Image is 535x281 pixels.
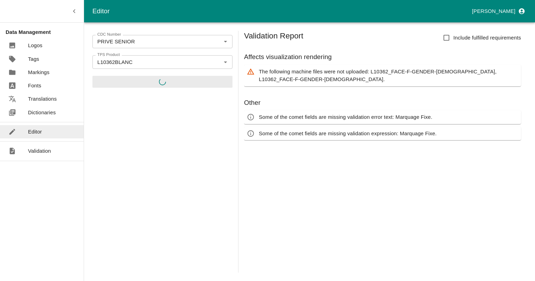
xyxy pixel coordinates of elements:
p: Translations [28,95,57,103]
h6: Other [244,98,521,108]
p: Dictionaries [28,109,56,116]
p: Validation [28,147,51,155]
p: Markings [28,69,49,76]
button: Open [221,37,230,46]
p: [PERSON_NAME] [472,7,515,15]
label: TPS Product [97,52,120,58]
p: Fonts [28,82,41,89]
p: Tags [28,55,39,63]
p: Data Management [6,28,84,36]
button: profile [469,5,527,17]
label: CDC Number [97,32,121,37]
div: Editor [92,6,469,16]
p: Editor [28,128,42,136]
span: Include fulfilled requirements [453,34,521,42]
p: Some of the comet fields are missing validation expression: Marquage Fixe. [259,130,437,137]
p: Some of the comet fields are missing validation error text: Marquage Fixe. [259,113,432,121]
button: Open [221,57,230,66]
h6: Affects visualization rendering [244,52,521,62]
p: Logos [28,42,42,49]
p: The following machine files were not uploaded: L10362_FACE-F-GENDER-[DEMOGRAPHIC_DATA], L10362_FA... [259,68,518,84]
h5: Validation Report [244,31,303,45]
